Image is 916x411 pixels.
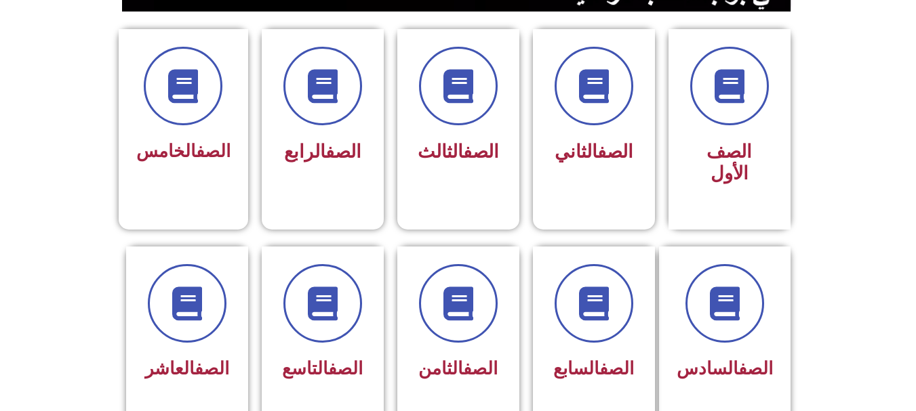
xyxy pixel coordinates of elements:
a: الصف [328,358,363,378]
span: الخامس [136,141,231,161]
span: الصف الأول [706,141,752,184]
span: الثامن [418,358,498,378]
a: الصف [195,358,229,378]
span: التاسع [282,358,363,378]
a: الصف [196,141,231,161]
a: الصف [463,358,498,378]
a: الصف [597,141,633,163]
span: الرابع [284,141,361,163]
span: العاشر [145,358,229,378]
a: الصف [325,141,361,163]
span: السابع [553,358,634,378]
span: الثاني [555,141,633,163]
span: الثالث [418,141,499,163]
a: الصف [463,141,499,163]
span: السادس [677,358,773,378]
a: الصف [599,358,634,378]
a: الصف [738,358,773,378]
